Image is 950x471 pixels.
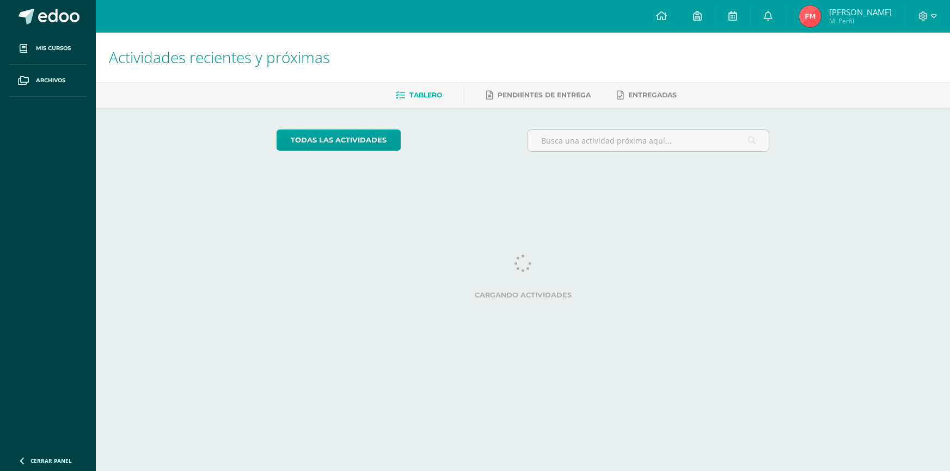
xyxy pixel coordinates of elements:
[277,129,401,151] a: todas las Actividades
[9,33,87,65] a: Mis cursos
[409,91,442,99] span: Tablero
[109,47,330,67] span: Actividades recientes y próximas
[277,291,769,299] label: Cargando actividades
[829,16,892,26] span: Mi Perfil
[528,130,769,151] input: Busca una actividad próxima aquí...
[498,91,591,99] span: Pendientes de entrega
[36,44,71,53] span: Mis cursos
[486,86,591,104] a: Pendientes de entrega
[396,86,442,104] a: Tablero
[799,5,821,27] img: 14e665f5195a470f4d7ac411ba6020d5.png
[36,76,65,85] span: Archivos
[829,7,892,17] span: [PERSON_NAME]
[30,457,72,464] span: Cerrar panel
[628,91,677,99] span: Entregadas
[617,86,677,104] a: Entregadas
[9,65,87,97] a: Archivos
